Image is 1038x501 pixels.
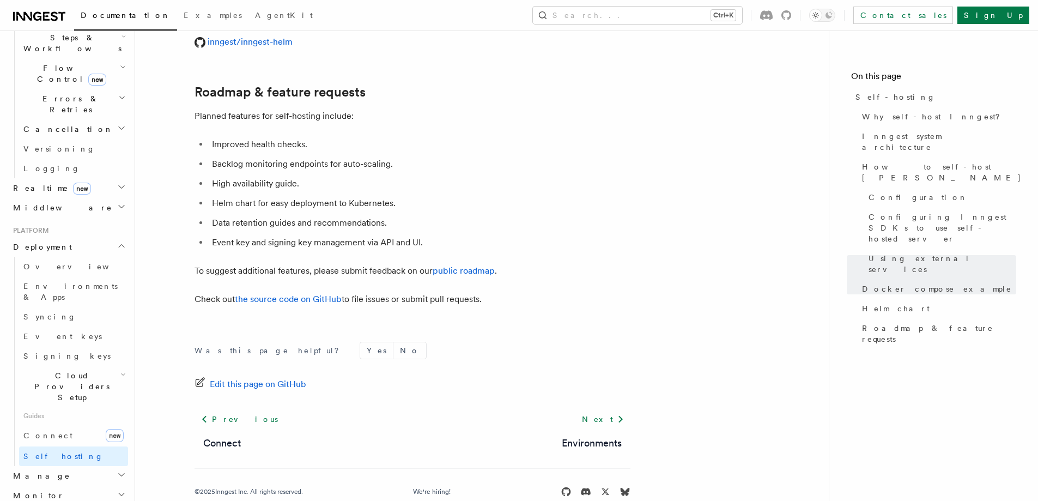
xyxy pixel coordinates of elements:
span: Self-hosting [855,92,936,102]
a: public roadmap [433,265,495,276]
a: Environments [562,436,622,451]
span: new [88,74,106,86]
li: Improved health checks. [209,137,630,152]
span: Steps & Workflows [19,32,122,54]
span: Environments & Apps [23,282,118,301]
a: Inngest system architecture [858,126,1016,157]
button: Cancellation [19,119,128,139]
a: Syncing [19,307,128,327]
span: Platform [9,226,49,235]
div: Inngest Functions [9,8,128,178]
span: AgentKit [255,11,313,20]
a: Self hosting [19,446,128,466]
a: Signing keys [19,346,128,366]
span: Guides [19,407,128,425]
a: Versioning [19,139,128,159]
span: Cancellation [19,124,113,135]
button: Cloud Providers Setup [19,366,128,407]
a: Previous [195,409,284,429]
a: We're hiring! [413,487,451,496]
a: Documentation [74,3,177,31]
span: Versioning [23,144,95,153]
button: No [393,342,426,359]
span: Errors & Retries [19,93,118,115]
span: Helm chart [862,303,930,314]
a: Roadmap & feature requests [858,318,1016,349]
span: new [73,183,91,195]
a: Examples [177,3,248,29]
li: Helm chart for easy deployment to Kubernetes. [209,196,630,211]
h4: On this page [851,70,1016,87]
a: inngest/inngest-helm [195,37,293,47]
p: Was this page helpful? [195,345,347,356]
div: © 2025 Inngest Inc. All rights reserved. [195,487,303,496]
span: Roadmap & feature requests [862,323,1016,345]
a: Overview [19,257,128,276]
button: Realtimenew [9,178,128,198]
span: Monitor [9,490,64,501]
a: Configuring Inngest SDKs to use self-hosted server [864,207,1016,249]
span: Cloud Providers Setup [19,370,120,403]
span: new [106,429,124,442]
button: Toggle dark mode [809,9,835,22]
span: Configuring Inngest SDKs to use self-hosted server [869,212,1016,244]
span: Connect [23,431,72,440]
span: Signing keys [23,352,111,360]
span: Flow Control [19,63,120,84]
a: Docker compose example [858,279,1016,299]
li: Event key and signing key management via API and UI. [209,235,630,250]
a: Environments & Apps [19,276,128,307]
kbd: Ctrl+K [711,10,736,21]
a: Connectnew [19,425,128,446]
a: Event keys [19,327,128,346]
a: Why self-host Inngest? [858,107,1016,126]
a: Roadmap & feature requests [195,84,366,100]
button: Search...Ctrl+K [533,7,742,24]
a: Logging [19,159,128,178]
span: Docker compose example [862,283,1012,294]
span: Configuration [869,192,968,203]
span: Self hosting [23,452,104,461]
button: Errors & Retries [19,89,128,119]
a: the source code on GitHub [235,294,342,304]
span: Event keys [23,332,102,341]
p: To suggest additional features, please submit feedback on our . [195,263,630,279]
span: Logging [23,164,80,173]
a: Configuration [864,188,1016,207]
a: Connect [203,436,241,451]
span: How to self-host [PERSON_NAME] [862,161,1022,183]
a: Helm chart [858,299,1016,318]
span: Why self-host Inngest? [862,111,1007,122]
a: Sign Up [957,7,1029,24]
button: Deployment [9,237,128,257]
span: Inngest system architecture [862,131,1016,153]
span: Syncing [23,312,76,321]
span: Using external services [869,253,1016,275]
a: Next [575,409,630,429]
button: Flow Controlnew [19,58,128,89]
span: Examples [184,11,242,20]
span: Edit this page on GitHub [210,377,306,392]
button: Middleware [9,198,128,218]
span: Deployment [9,242,72,252]
p: Check out to file issues or submit pull requests. [195,292,630,307]
button: Yes [360,342,393,359]
a: Self-hosting [851,87,1016,107]
span: Middleware [9,202,112,213]
div: Deployment [9,257,128,466]
a: AgentKit [248,3,319,29]
button: Steps & Workflows [19,28,128,58]
span: Overview [23,262,136,271]
li: High availability guide. [209,176,630,191]
a: Contact sales [853,7,953,24]
a: Using external services [864,249,1016,279]
a: How to self-host [PERSON_NAME] [858,157,1016,188]
li: Backlog monitoring endpoints for auto-scaling. [209,156,630,172]
span: Manage [9,470,70,481]
a: Edit this page on GitHub [195,377,306,392]
p: Planned features for self-hosting include: [195,108,630,124]
span: Documentation [81,11,171,20]
button: Manage [9,466,128,486]
span: Realtime [9,183,91,194]
li: Data retention guides and recommendations. [209,215,630,231]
